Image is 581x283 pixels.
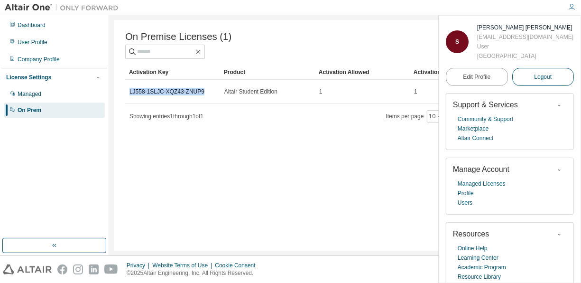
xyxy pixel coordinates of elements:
[455,38,459,45] span: S
[127,269,261,277] p: © 2025 Altair Engineering, Inc. All Rights Reserved.
[129,113,203,120] span: Showing entries 1 through 1 of 1
[215,262,261,269] div: Cookie Consent
[129,88,204,95] a: LJ558-1SLJC-XQZ43-ZNUP9
[127,262,152,269] div: Privacy
[429,113,442,120] button: 10
[458,253,498,263] a: Learning Center
[414,88,417,95] span: 1
[125,31,231,42] span: On Premise Licenses (1)
[6,74,51,81] div: License Settings
[5,3,123,12] img: Altair One
[458,198,472,208] a: Users
[458,272,501,282] a: Resource Library
[89,264,99,274] img: linkedin.svg
[458,189,474,198] a: Profile
[414,65,476,80] div: Activation Left
[104,264,118,274] img: youtube.svg
[512,68,574,86] button: Logout
[458,114,513,124] a: Community & Support
[18,38,47,46] div: User Profile
[224,88,277,95] span: Altair Student Edition
[152,262,215,269] div: Website Terms of Use
[477,32,573,42] div: [EMAIL_ADDRESS][DOMAIN_NAME]
[57,264,67,274] img: facebook.svg
[319,88,323,95] span: 1
[319,65,406,80] div: Activation Allowed
[453,101,518,109] span: Support & Services
[458,244,488,253] a: Online Help
[477,51,573,61] div: [GEOGRAPHIC_DATA]
[458,133,493,143] a: Altair Connect
[458,179,506,189] a: Managed Licenses
[18,106,41,114] div: On Prem
[18,90,41,98] div: Managed
[453,165,509,173] span: Manage Account
[386,110,444,123] span: Items per page
[18,21,46,29] div: Dashboard
[477,23,573,32] div: SANTHOSH KUMAR VORUGANTI
[458,124,489,133] a: Marketplace
[453,230,489,238] span: Resources
[534,72,552,82] span: Logout
[446,68,508,86] a: Edit Profile
[458,263,506,272] a: Academic Program
[73,264,83,274] img: instagram.svg
[129,65,216,80] div: Activation Key
[477,42,573,51] div: User
[224,65,311,80] div: Product
[463,73,490,81] span: Edit Profile
[18,56,60,63] div: Company Profile
[3,264,52,274] img: altair_logo.svg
